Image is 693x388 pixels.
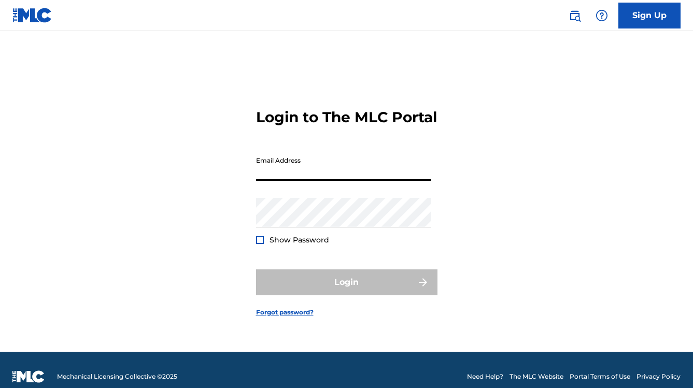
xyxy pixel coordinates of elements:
h3: Login to The MLC Portal [256,108,437,126]
img: search [569,9,581,22]
span: Mechanical Licensing Collective © 2025 [57,372,177,381]
a: Public Search [564,5,585,26]
a: Portal Terms of Use [570,372,630,381]
img: MLC Logo [12,8,52,23]
a: Sign Up [618,3,681,28]
a: Need Help? [467,372,503,381]
a: Forgot password? [256,308,314,317]
a: The MLC Website [510,372,563,381]
div: Help [591,5,612,26]
img: help [596,9,608,22]
span: Show Password [270,235,329,245]
a: Privacy Policy [637,372,681,381]
img: logo [12,370,45,383]
iframe: Chat Widget [641,338,693,388]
